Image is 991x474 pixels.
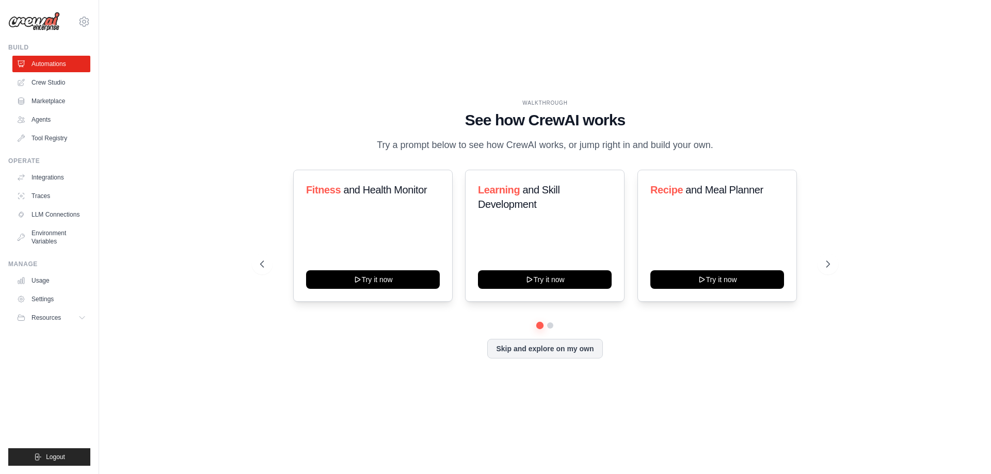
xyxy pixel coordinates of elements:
[12,93,90,109] a: Marketplace
[46,453,65,461] span: Logout
[260,99,830,107] div: WALKTHROUGH
[8,43,90,52] div: Build
[478,184,520,195] span: Learning
[8,260,90,268] div: Manage
[306,270,440,289] button: Try it now
[12,111,90,128] a: Agents
[12,169,90,186] a: Integrations
[8,12,60,31] img: Logo
[12,291,90,307] a: Settings
[8,448,90,466] button: Logout
[31,314,61,322] span: Resources
[650,270,784,289] button: Try it now
[306,184,341,195] span: Fitness
[12,225,90,250] a: Environment Variables
[685,184,763,195] span: and Meal Planner
[939,424,991,474] iframe: Chat Widget
[260,111,830,129] h1: See how CrewAI works
[12,206,90,223] a: LLM Connections
[12,74,90,91] a: Crew Studio
[12,56,90,72] a: Automations
[478,270,612,289] button: Try it now
[487,339,602,358] button: Skip and explore on my own
[12,272,90,289] a: Usage
[650,184,683,195] span: Recipe
[343,184,427,195] span: and Health Monitor
[12,188,90,204] a: Traces
[12,309,90,326] button: Resources
[12,130,90,146] a: Tool Registry
[478,184,560,210] span: and Skill Development
[939,424,991,474] div: Widget de chat
[372,138,718,153] p: Try a prompt below to see how CrewAI works, or jump right in and build your own.
[8,157,90,165] div: Operate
